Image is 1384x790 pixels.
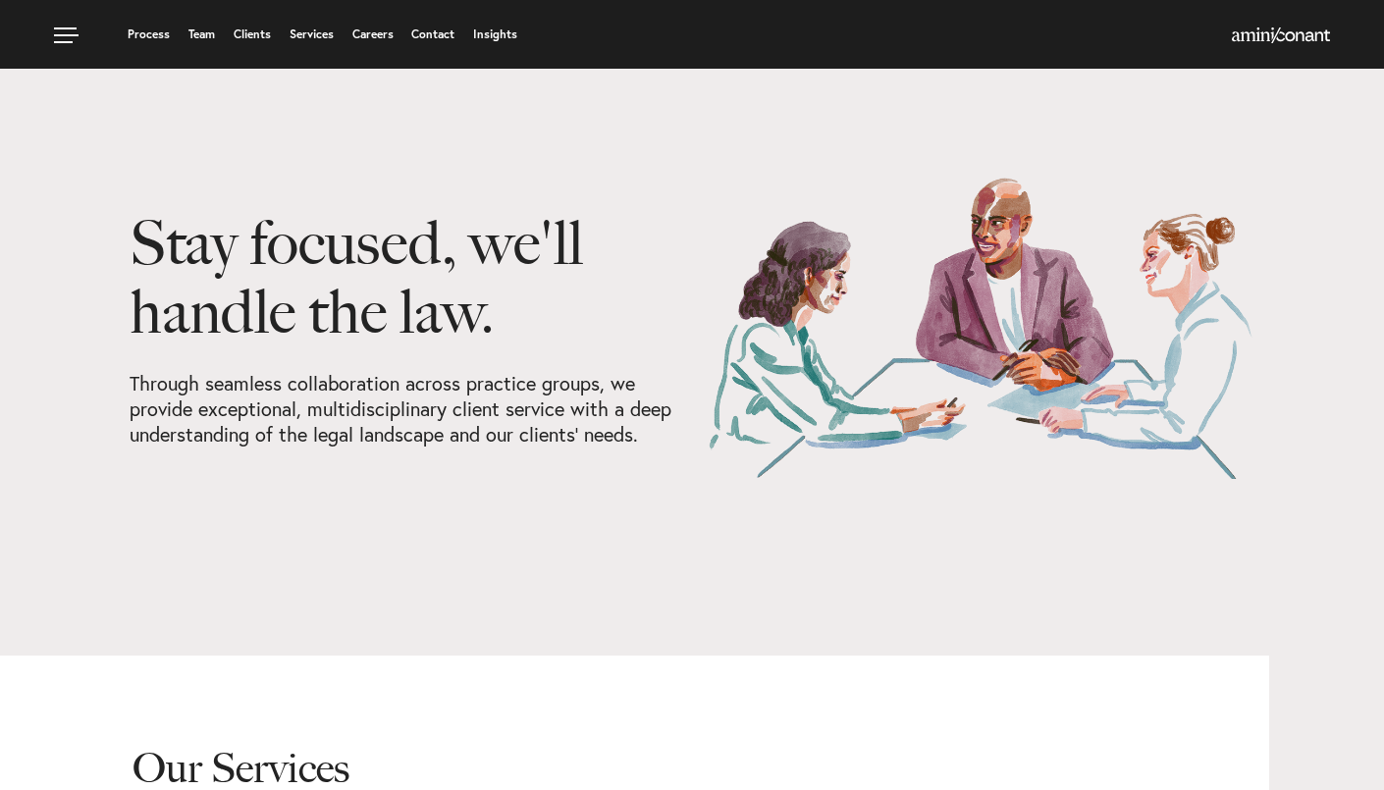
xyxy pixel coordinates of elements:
[1232,27,1330,43] img: Amini & Conant
[290,28,334,40] a: Services
[707,177,1254,479] img: Our Services
[130,209,677,371] h1: Stay focused, we'll handle the law.
[352,28,394,40] a: Careers
[188,28,215,40] a: Team
[473,28,517,40] a: Insights
[411,28,454,40] a: Contact
[234,28,271,40] a: Clients
[128,28,170,40] a: Process
[130,371,677,448] p: Through seamless collaboration across practice groups, we provide exceptional, multidisciplinary ...
[1232,28,1330,44] a: Home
